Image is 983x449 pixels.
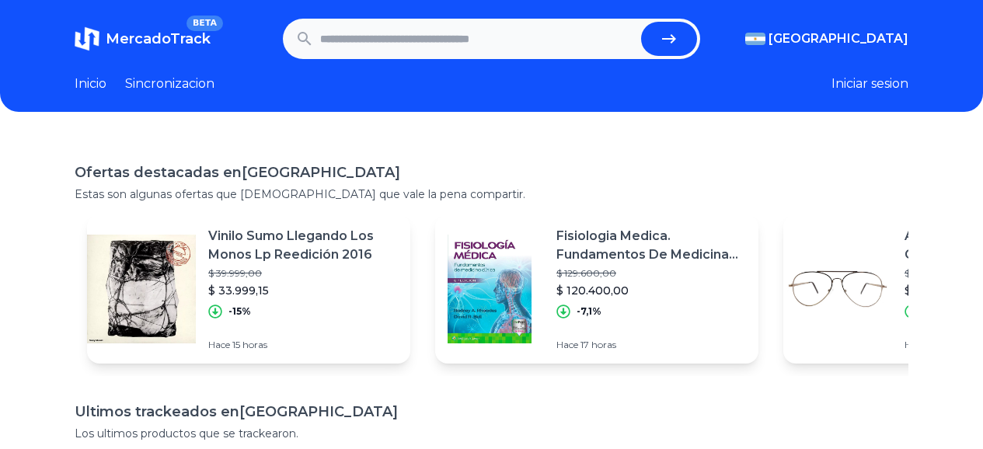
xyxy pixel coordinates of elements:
[556,227,746,264] p: Fisiologia Medica. Fundamentos De Medicina Clinica - [PERSON_NAME]
[208,283,398,298] p: $ 33.999,15
[75,26,99,51] img: MercadoTrack
[208,267,398,280] p: $ 39.999,00
[556,267,746,280] p: $ 129.600,00
[87,235,196,343] img: Featured image
[831,75,908,93] button: Iniciar sesion
[208,339,398,351] p: Hace 15 horas
[75,162,908,183] h1: Ofertas destacadas en [GEOGRAPHIC_DATA]
[75,186,908,202] p: Estas son algunas ofertas que [DEMOGRAPHIC_DATA] que vale la pena compartir.
[75,75,106,93] a: Inicio
[75,26,211,51] a: MercadoTrackBETA
[106,30,211,47] span: MercadoTrack
[186,16,223,31] span: BETA
[208,227,398,264] p: Vinilo Sumo Llegando Los Monos Lp Reedición 2016
[75,401,908,423] h1: Ultimos trackeados en [GEOGRAPHIC_DATA]
[745,33,765,45] img: Argentina
[435,235,544,343] img: Featured image
[87,214,410,364] a: Featured imageVinilo Sumo Llegando Los Monos Lp Reedición 2016$ 39.999,00$ 33.999,15-15%Hace 15 h...
[228,305,251,318] p: -15%
[745,30,908,48] button: [GEOGRAPHIC_DATA]
[125,75,214,93] a: Sincronizacion
[556,339,746,351] p: Hace 17 horas
[435,214,758,364] a: Featured imageFisiologia Medica. Fundamentos De Medicina Clinica - [PERSON_NAME]$ 129.600,00$ 120...
[556,283,746,298] p: $ 120.400,00
[577,305,601,318] p: -7,1%
[783,235,892,343] img: Featured image
[769,30,908,48] span: [GEOGRAPHIC_DATA]
[75,426,908,441] p: Los ultimos productos que se trackearon.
